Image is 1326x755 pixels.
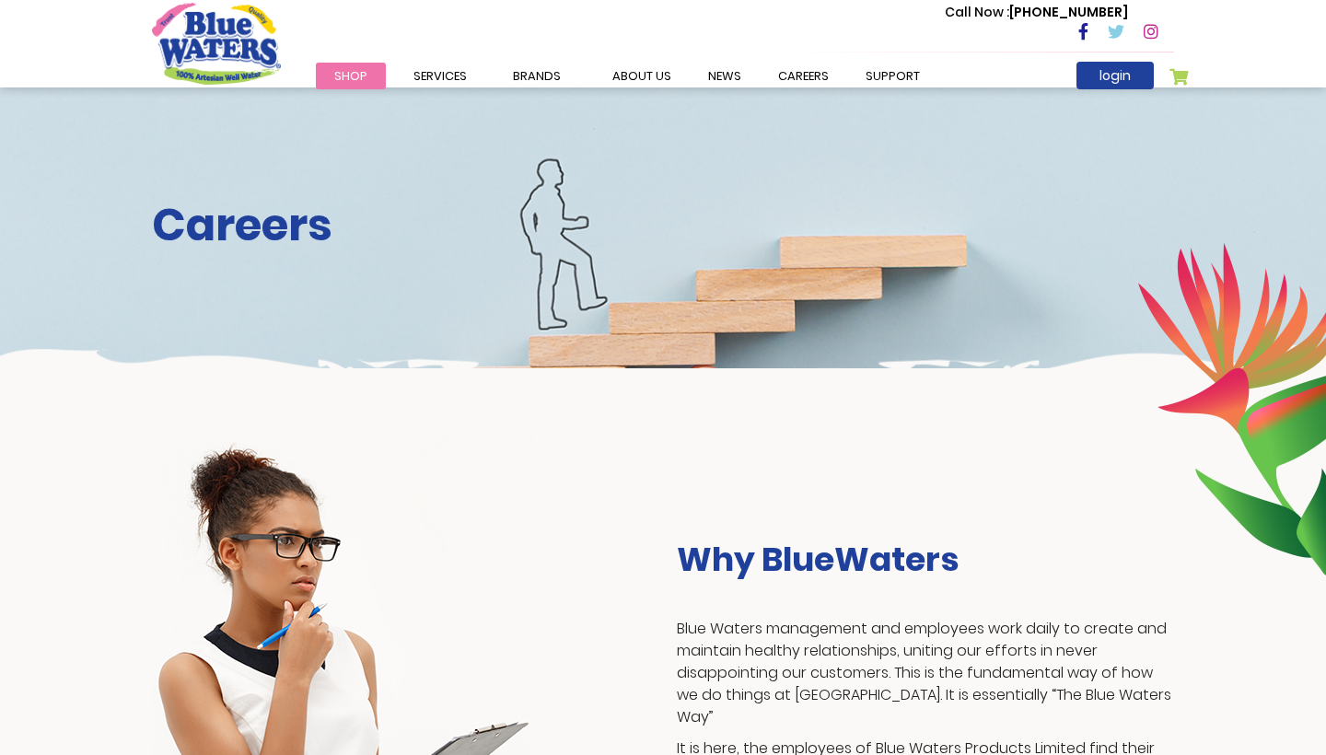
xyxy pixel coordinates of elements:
span: Shop [334,67,367,85]
a: login [1076,62,1154,89]
a: support [847,63,938,89]
a: careers [760,63,847,89]
a: about us [594,63,690,89]
span: Call Now : [945,3,1009,21]
a: store logo [152,3,281,84]
span: Brands [513,67,561,85]
p: [PHONE_NUMBER] [945,3,1128,22]
h3: Why BlueWaters [677,540,1174,579]
span: Services [413,67,467,85]
a: News [690,63,760,89]
img: career-intro-leaves.png [1137,242,1326,575]
h2: Careers [152,199,1174,252]
p: Blue Waters management and employees work daily to create and maintain healthy relationships, uni... [677,618,1174,728]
